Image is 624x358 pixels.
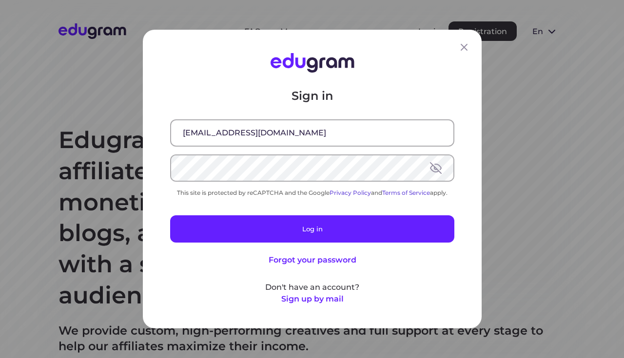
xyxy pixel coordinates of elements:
button: Log in [170,215,454,243]
button: Forgot your password [268,254,356,266]
a: Privacy Policy [330,189,371,196]
p: Don't have an account? [170,282,454,293]
img: Edugram Logo [270,53,354,73]
button: Sign up by mail [281,293,343,305]
a: Terms of Service [382,189,430,196]
p: Sign in [170,88,454,104]
div: This site is protected by reCAPTCHA and the Google and apply. [170,189,454,196]
input: Email [171,120,453,146]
